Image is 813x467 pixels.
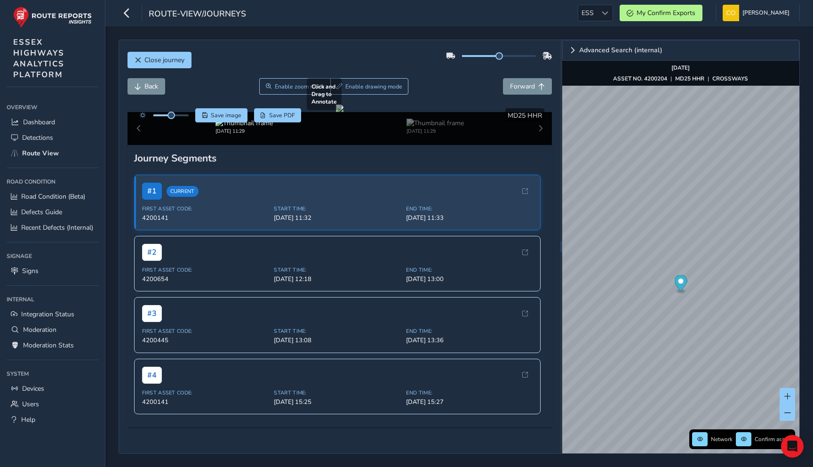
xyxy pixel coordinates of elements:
[7,306,98,322] a: Integration Status
[674,275,687,294] div: Map marker
[23,325,56,334] span: Moderation
[7,249,98,263] div: Signage
[620,5,702,21] button: My Confirm Exports
[274,205,400,212] span: Start Time:
[711,435,733,443] span: Network
[755,435,792,443] span: Confirm assets
[254,108,302,122] button: PDF
[142,205,269,212] span: First Asset Code:
[274,275,400,283] span: [DATE] 12:18
[7,204,98,220] a: Defects Guide
[142,398,269,406] span: 4200141
[215,128,273,135] div: [DATE] 11:29
[613,75,667,82] strong: ASSET NO. 4200204
[274,266,400,274] span: Start Time:
[22,149,59,158] span: Route View
[510,82,535,91] span: Forward
[21,223,93,232] span: Recent Defects (Internal)
[742,5,789,21] span: [PERSON_NAME]
[23,118,55,127] span: Dashboard
[142,336,269,345] span: 4200445
[406,214,533,222] span: [DATE] 11:33
[22,266,39,275] span: Signs
[406,128,464,135] div: [DATE] 11:29
[7,263,98,279] a: Signs
[144,82,158,91] span: Back
[675,75,704,82] strong: MD25 HHR
[259,78,330,95] button: Zoom
[406,205,533,212] span: End Time:
[128,52,191,68] button: Close journey
[406,389,533,396] span: End Time:
[211,112,241,119] span: Save image
[781,435,804,458] div: Open Intercom Messenger
[269,112,295,119] span: Save PDF
[144,56,184,64] span: Close journey
[274,214,400,222] span: [DATE] 11:32
[406,266,533,274] span: End Time:
[7,130,98,145] a: Detections
[671,64,690,72] strong: [DATE]
[13,37,64,80] span: ESSEX HIGHWAYS ANALYTICS PLATFORM
[21,415,35,424] span: Help
[142,244,162,261] span: # 2
[274,398,400,406] span: [DATE] 15:25
[7,338,98,353] a: Moderation Stats
[330,78,409,95] button: Draw
[22,384,44,393] span: Devices
[7,292,98,306] div: Internal
[7,114,98,130] a: Dashboard
[142,305,162,322] span: # 3
[13,7,92,28] img: rr logo
[712,75,748,82] strong: CROSSWAYS
[613,75,748,82] div: | |
[503,78,552,95] button: Forward
[637,8,695,17] span: My Confirm Exports
[7,175,98,189] div: Road Condition
[7,322,98,338] a: Moderation
[7,189,98,204] a: Road Condition (Beta)
[167,186,199,197] span: Current
[7,145,98,161] a: Route View
[142,328,269,335] span: First Asset Code:
[7,220,98,235] a: Recent Defects (Internal)
[21,310,74,319] span: Integration Status
[21,192,85,201] span: Road Condition (Beta)
[406,119,464,128] img: Thumbnail frame
[562,40,799,61] a: Expand
[7,396,98,412] a: Users
[21,208,62,217] span: Defects Guide
[508,111,542,120] span: MD25 HHR
[142,275,269,283] span: 4200654
[345,83,402,90] span: Enable drawing mode
[7,367,98,381] div: System
[215,119,273,128] img: Thumbnail frame
[275,83,325,90] span: Enable zoom mode
[142,389,269,396] span: First Asset Code:
[274,336,400,345] span: [DATE] 13:08
[195,108,247,122] button: Save
[149,8,246,21] span: route-view/journeys
[22,400,39,409] span: Users
[723,5,739,21] img: diamond-layout
[142,214,269,222] span: 4200141
[7,412,98,427] a: Help
[7,100,98,114] div: Overview
[274,389,400,396] span: Start Time:
[142,183,162,200] span: # 1
[406,328,533,335] span: End Time:
[578,5,597,21] span: ESS
[23,341,74,350] span: Moderation Stats
[142,266,269,274] span: First Asset Code:
[406,336,533,345] span: [DATE] 13:36
[406,398,533,406] span: [DATE] 15:27
[406,275,533,283] span: [DATE] 13:00
[134,152,546,165] div: Journey Segments
[274,328,400,335] span: Start Time:
[723,5,793,21] button: [PERSON_NAME]
[142,367,162,384] span: # 4
[7,381,98,396] a: Devices
[128,78,165,95] button: Back
[22,133,53,142] span: Detections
